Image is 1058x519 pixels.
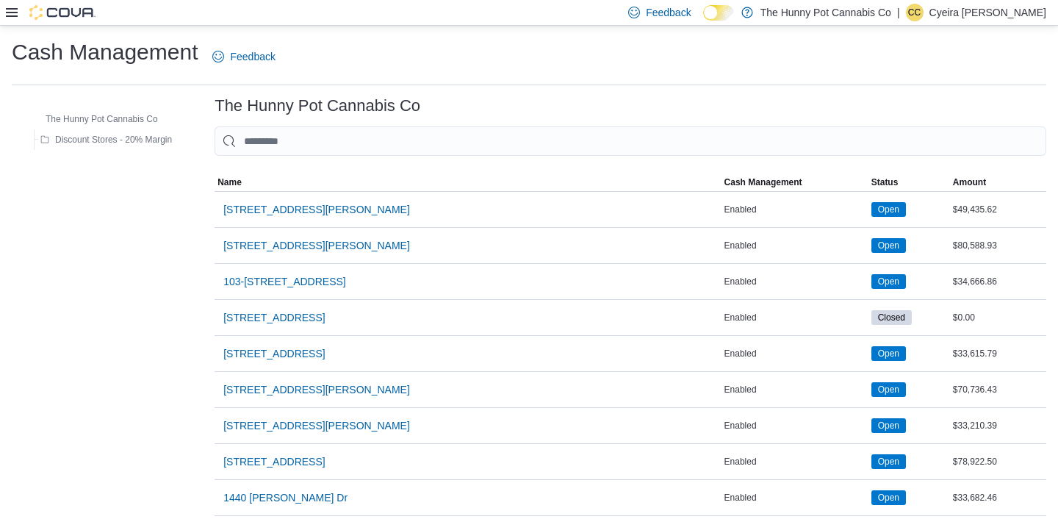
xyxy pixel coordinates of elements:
[950,453,1046,470] div: $78,922.50
[223,274,346,289] span: 103-[STREET_ADDRESS]
[206,42,281,71] a: Feedback
[950,273,1046,290] div: $34,666.86
[897,4,900,21] p: |
[646,5,691,20] span: Feedback
[46,113,158,125] span: The Hunny Pot Cannabis Co
[217,195,416,224] button: [STREET_ADDRESS][PERSON_NAME]
[721,345,868,362] div: Enabled
[217,231,416,260] button: [STREET_ADDRESS][PERSON_NAME]
[868,173,950,191] button: Status
[223,346,325,361] span: [STREET_ADDRESS]
[223,310,325,325] span: [STREET_ADDRESS]
[35,131,178,148] button: Discount Stores - 20% Margin
[878,455,899,468] span: Open
[929,4,1046,21] p: Cyeira [PERSON_NAME]
[215,126,1046,156] input: This is a search bar. As you type, the results lower in the page will automatically filter.
[950,417,1046,434] div: $33,210.39
[55,134,172,146] span: Discount Stores - 20% Margin
[950,201,1046,218] div: $49,435.62
[878,419,899,432] span: Open
[950,489,1046,507] div: $33,682.46
[878,239,899,252] span: Open
[217,483,353,512] button: 1440 [PERSON_NAME] Dr
[217,339,331,368] button: [STREET_ADDRESS]
[217,375,416,404] button: [STREET_ADDRESS][PERSON_NAME]
[721,173,868,191] button: Cash Management
[871,346,906,361] span: Open
[953,176,986,188] span: Amount
[871,490,906,505] span: Open
[12,37,198,67] h1: Cash Management
[878,491,899,504] span: Open
[25,110,164,128] button: The Hunny Pot Cannabis Co
[217,411,416,440] button: [STREET_ADDRESS][PERSON_NAME]
[223,202,410,217] span: [STREET_ADDRESS][PERSON_NAME]
[871,418,906,433] span: Open
[878,347,899,360] span: Open
[721,237,868,254] div: Enabled
[950,345,1046,362] div: $33,615.79
[950,173,1046,191] button: Amount
[878,275,899,288] span: Open
[721,309,868,326] div: Enabled
[871,238,906,253] span: Open
[217,176,242,188] span: Name
[223,490,348,505] span: 1440 [PERSON_NAME] Dr
[871,454,906,469] span: Open
[906,4,924,21] div: Cyeira Carriere
[721,273,868,290] div: Enabled
[878,203,899,216] span: Open
[724,176,802,188] span: Cash Management
[721,489,868,507] div: Enabled
[950,381,1046,398] div: $70,736.43
[223,238,410,253] span: [STREET_ADDRESS][PERSON_NAME]
[908,4,921,21] span: CC
[223,382,410,397] span: [STREET_ADDRESS][PERSON_NAME]
[217,447,331,476] button: [STREET_ADDRESS]
[217,303,331,332] button: [STREET_ADDRESS]
[703,5,734,21] input: Dark Mode
[721,381,868,398] div: Enabled
[878,383,899,396] span: Open
[721,453,868,470] div: Enabled
[215,173,721,191] button: Name
[721,417,868,434] div: Enabled
[950,309,1046,326] div: $0.00
[230,49,275,64] span: Feedback
[871,202,906,217] span: Open
[760,4,891,21] p: The Hunny Pot Cannabis Co
[871,176,899,188] span: Status
[29,5,96,20] img: Cova
[217,267,352,296] button: 103-[STREET_ADDRESS]
[223,418,410,433] span: [STREET_ADDRESS][PERSON_NAME]
[215,97,420,115] h3: The Hunny Pot Cannabis Co
[721,201,868,218] div: Enabled
[871,274,906,289] span: Open
[871,382,906,397] span: Open
[223,454,325,469] span: [STREET_ADDRESS]
[871,310,912,325] span: Closed
[950,237,1046,254] div: $80,588.93
[878,311,905,324] span: Closed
